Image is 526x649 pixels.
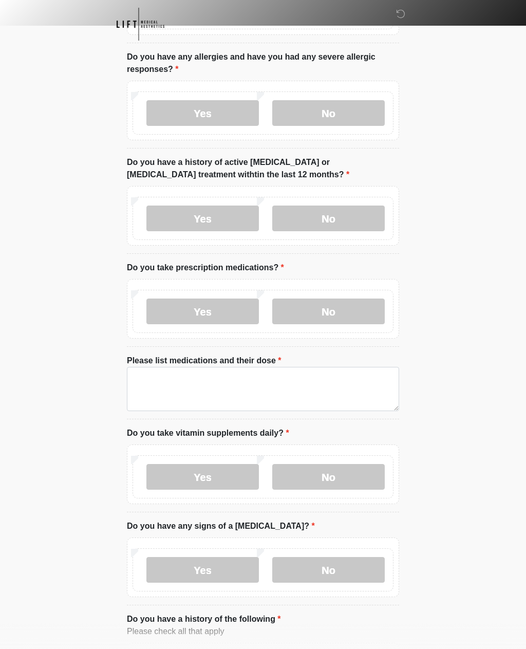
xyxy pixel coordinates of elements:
[146,206,259,231] label: Yes
[272,299,385,324] label: No
[272,100,385,126] label: No
[127,625,399,638] div: Please check all that apply
[146,464,259,490] label: Yes
[117,8,164,41] img: Lift Medical Aesthetics Logo
[272,206,385,231] label: No
[146,100,259,126] label: Yes
[272,464,385,490] label: No
[127,427,289,439] label: Do you take vitamin supplements daily?
[127,262,284,274] label: Do you take prescription medications?
[146,557,259,583] label: Yes
[127,355,281,367] label: Please list medications and their dose
[127,156,399,181] label: Do you have a history of active [MEDICAL_DATA] or [MEDICAL_DATA] treatment withtin the last 12 mo...
[272,557,385,583] label: No
[127,520,315,532] label: Do you have any signs of a [MEDICAL_DATA]?
[127,51,399,76] label: Do you have any allergies and have you had any severe allergic responses?
[146,299,259,324] label: Yes
[127,613,281,625] label: Do you have a history of the following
